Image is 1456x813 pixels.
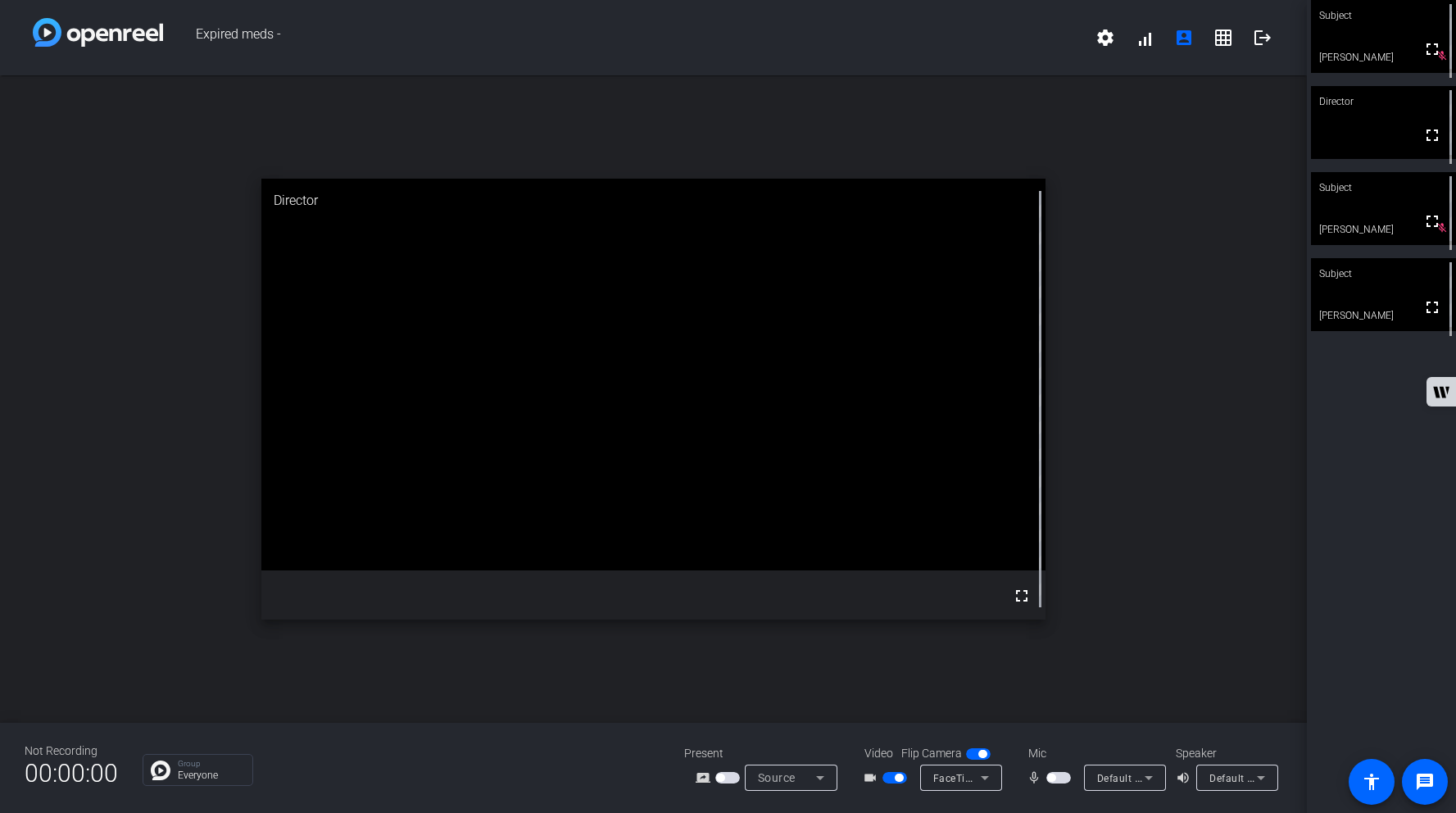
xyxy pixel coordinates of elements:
[1125,18,1164,57] button: signal_cellular_alt
[696,768,715,788] mat-icon: screen_share_outline
[261,179,1046,223] div: Director
[1362,772,1381,792] mat-icon: accessibility
[1311,86,1456,117] div: Director
[1422,211,1442,231] mat-icon: fullscreen
[1174,28,1194,48] mat-icon: account_box
[901,745,962,762] span: Flip Camera
[864,745,893,762] span: Video
[1012,745,1176,762] div: Mic
[1253,28,1272,48] mat-icon: logout
[151,761,170,780] img: Chat Icon
[758,771,796,784] span: Source
[1422,125,1442,145] mat-icon: fullscreen
[25,753,118,793] span: 00:00:00
[933,771,1144,784] span: FaceTime HD Camera (Built-in) (05ac:8514)
[178,760,244,768] p: Group
[1012,586,1032,606] mat-icon: fullscreen
[1422,39,1442,59] mat-icon: fullscreen
[1027,768,1046,788] mat-icon: mic_none
[1097,771,1179,784] span: Default - AirPods
[1209,771,1291,784] span: Default - AirPods
[1415,772,1435,792] mat-icon: message
[25,743,118,760] div: Not Recording
[1095,28,1115,48] mat-icon: settings
[863,768,882,788] mat-icon: videocam_outline
[1311,258,1456,289] div: Subject
[1176,745,1274,762] div: Speaker
[1311,172,1456,203] div: Subject
[1176,768,1195,788] mat-icon: volume_up
[684,745,848,762] div: Present
[1422,297,1442,317] mat-icon: fullscreen
[1213,28,1233,48] mat-icon: grid_on
[178,770,244,780] p: Everyone
[163,18,1086,57] span: Expired meds -
[33,18,163,47] img: white-gradient.svg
